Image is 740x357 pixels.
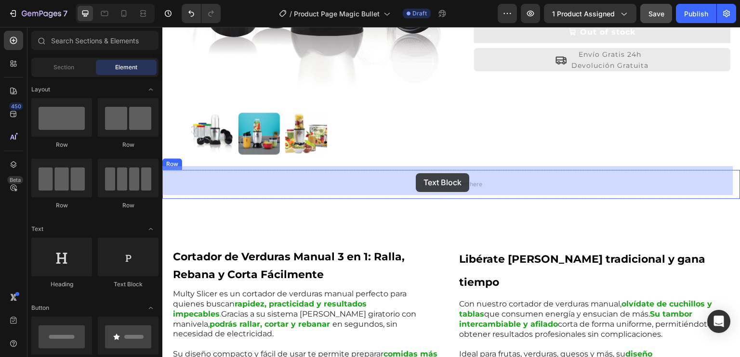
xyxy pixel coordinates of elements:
[31,225,43,233] span: Text
[4,4,72,23] button: 7
[63,8,67,19] p: 7
[552,9,615,19] span: 1 product assigned
[143,82,159,97] span: Toggle open
[31,140,92,149] div: Row
[684,9,708,19] div: Publish
[98,201,159,210] div: Row
[53,63,74,72] span: Section
[31,304,49,312] span: Button
[9,102,23,110] div: 450
[31,31,159,50] input: Search Sections & Elements
[162,27,740,357] iframe: Design area
[7,176,23,184] div: Beta
[294,9,380,19] span: Product Page Magic Bullet
[98,280,159,289] div: Text Block
[182,4,221,23] div: Undo/Redo
[98,140,159,149] div: Row
[676,4,716,23] button: Publish
[143,300,159,316] span: Toggle open
[544,4,636,23] button: 1 product assigned
[143,221,159,237] span: Toggle open
[648,10,664,18] span: Save
[115,63,137,72] span: Element
[640,4,672,23] button: Save
[707,310,730,333] div: Open Intercom Messenger
[31,85,50,94] span: Layout
[290,9,292,19] span: /
[31,280,92,289] div: Heading
[412,9,427,18] span: Draft
[31,201,92,210] div: Row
